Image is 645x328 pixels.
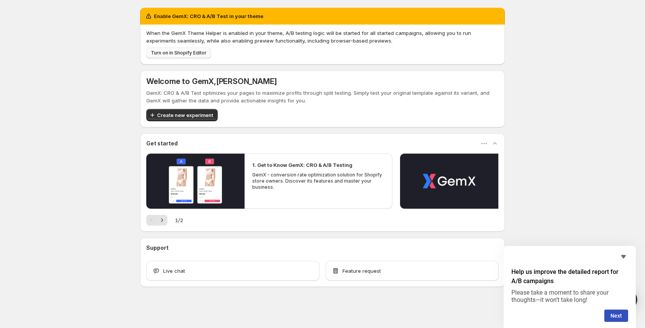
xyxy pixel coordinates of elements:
[342,267,381,275] span: Feature request
[163,267,185,275] span: Live chat
[157,215,167,226] button: Next
[511,252,628,322] div: Help us improve the detailed report for A/B campaigns
[146,109,218,121] button: Create new experiment
[511,267,628,286] h2: Help us improve the detailed report for A/B campaigns
[146,153,245,209] button: Play video
[214,77,277,86] span: , [PERSON_NAME]
[146,48,211,58] button: Turn on in Shopify Editor
[146,244,169,252] h3: Support
[511,289,628,303] p: Please take a moment to share your thoughts—it won’t take long!
[157,111,213,119] span: Create new experiment
[146,215,167,226] nav: Pagination
[604,310,628,322] button: Next question
[154,12,263,20] h2: Enable GemX: CRO & A/B Test in your theme
[146,77,277,86] h5: Welcome to GemX
[146,29,499,45] p: When the GemX Theme Helper is enabled in your theme, A/B testing logic will be started for all st...
[252,161,352,169] h2: 1. Get to Know GemX: CRO & A/B Testing
[252,172,384,190] p: GemX - conversion rate optimization solution for Shopify store owners. Discover its features and ...
[146,140,178,147] h3: Get started
[175,216,183,224] span: 1 / 2
[146,89,499,104] p: GemX: CRO & A/B Test optimizes your pages to maximize profits through split testing. Simply test ...
[400,153,498,209] button: Play video
[619,252,628,261] button: Hide survey
[151,50,207,56] span: Turn on in Shopify Editor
